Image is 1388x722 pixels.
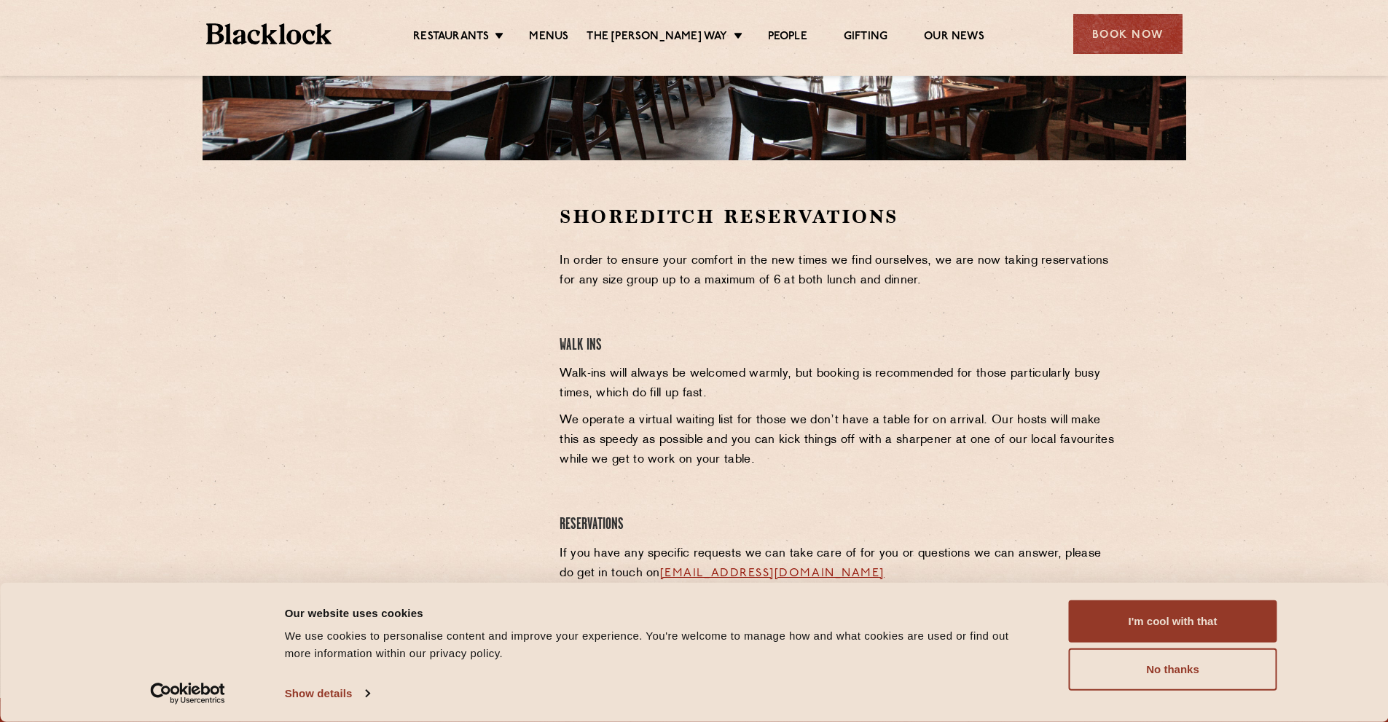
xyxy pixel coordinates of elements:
[560,336,1118,356] h4: Walk Ins
[285,627,1036,662] div: We use cookies to personalise content and improve your experience. You're welcome to manage how a...
[587,30,727,46] a: The [PERSON_NAME] Way
[560,515,1118,535] h4: Reservations
[1069,600,1277,643] button: I'm cool with that
[206,23,332,44] img: BL_Textured_Logo-footer-cropped.svg
[560,544,1118,584] p: If you have any specific requests we can take care of for you or questions we can answer, please ...
[560,364,1118,404] p: Walk-ins will always be welcomed warmly, but booking is recommended for those particularly busy t...
[844,30,887,46] a: Gifting
[285,683,369,705] a: Show details
[124,683,251,705] a: Usercentrics Cookiebot - opens in a new window
[285,604,1036,621] div: Our website uses cookies
[322,204,485,423] iframe: OpenTable make booking widget
[924,30,984,46] a: Our News
[529,30,568,46] a: Menus
[560,251,1118,291] p: In order to ensure your comfort in the new times we find ourselves, we are now taking reservation...
[413,30,489,46] a: Restaurants
[660,568,885,579] a: [EMAIL_ADDRESS][DOMAIN_NAME]
[560,411,1118,470] p: We operate a virtual waiting list for those we don’t have a table for on arrival. Our hosts will ...
[560,204,1118,229] h2: Shoreditch Reservations
[768,30,807,46] a: People
[1073,14,1183,54] div: Book Now
[1069,648,1277,691] button: No thanks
